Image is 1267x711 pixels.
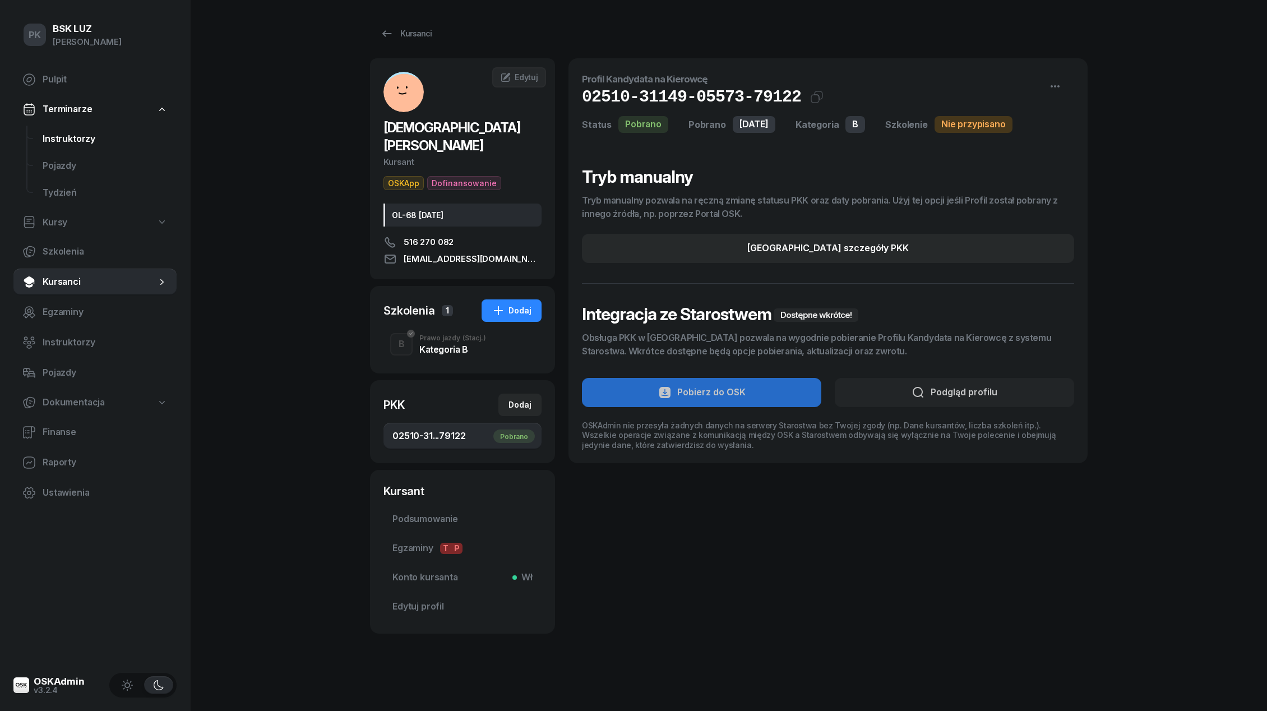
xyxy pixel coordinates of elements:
[440,543,451,554] span: T
[43,132,168,146] span: Instruktorzy
[43,335,168,350] span: Instruktorzy
[43,159,168,173] span: Pojazdy
[34,179,177,206] a: Tydzień
[13,390,177,415] a: Dokumentacja
[582,193,1074,220] p: Tryb manualny pozwala na ręczną zmianę statusu PKK oraz daty pobrania. Użyj tej opcji jeśli Profi...
[442,305,453,316] span: 1
[13,449,177,476] a: Raporty
[370,22,442,45] a: Kursanci
[582,421,1074,450] p: OSKAdmin nie przesyła żadnych danych na serwery Starostwa bez Twojej zgody (np. Dane kursantów, l...
[582,304,1074,324] h1: Integracja ze Starostwem
[935,116,1012,133] div: Nie przypisano
[43,244,168,259] span: Szkolenia
[43,425,168,440] span: Finanse
[43,215,67,230] span: Kursy
[13,96,177,122] a: Terminarze
[383,423,542,450] a: 02510-31...79122Pobrano
[383,252,542,266] a: [EMAIL_ADDRESS][DOMAIN_NAME]
[13,238,177,265] a: Szkolenia
[383,397,405,413] div: PKK
[53,24,122,34] div: BSK LUZ
[13,479,177,506] a: Ustawienia
[517,570,533,585] span: Wł
[392,512,533,527] span: Podsumowanie
[582,331,1074,358] p: Obsługa PKK w [GEOGRAPHIC_DATA] pozwala na wygodnie pobieranie Profilu Kandydata na Kierowcę z sy...
[618,116,668,133] div: Pobrano
[13,329,177,356] a: Instruktorzy
[383,303,435,318] div: Szkolenia
[13,299,177,326] a: Egzaminy
[796,118,839,131] div: Kategoria
[383,506,542,533] a: Podsumowanie
[404,236,454,249] span: 516 270 082
[582,72,1074,87] h4: Profil Kandydata na Kierowcę
[739,117,769,132] span: [DATE]
[394,335,409,354] div: B
[463,335,486,341] span: (Stacj.)
[582,234,1074,263] button: [GEOGRAPHIC_DATA] szczegóły PKK
[13,269,177,296] a: Kursanci
[383,535,542,562] a: EgzaminyTP
[383,236,542,249] a: 516 270 082
[13,677,29,693] img: logo-xs@2x.png
[383,155,542,169] div: Kursant
[383,119,520,154] span: [DEMOGRAPHIC_DATA][PERSON_NAME]
[13,210,177,236] a: Kursy
[43,186,168,200] span: Tydzień
[582,118,612,131] div: Status
[383,329,542,360] button: BPrawo jazdy(Stacj.)Kategoria B
[43,275,156,289] span: Kursanci
[845,116,865,133] div: B
[43,72,168,87] span: Pulpit
[419,335,486,341] div: Prawo jazdy
[53,35,122,49] div: [PERSON_NAME]
[43,102,92,117] span: Terminarze
[451,543,463,554] span: P
[43,366,168,380] span: Pojazdy
[43,305,168,320] span: Egzaminy
[688,118,726,131] div: Pobrano
[13,359,177,386] a: Pojazdy
[493,430,535,443] div: Pobrano
[392,429,533,444] span: 02510-31...79122
[383,483,542,499] div: Kursant
[43,395,105,410] span: Dokumentacja
[582,87,801,107] h1: 02510-31149-05573-79122
[492,304,531,317] div: Dodaj
[392,599,533,614] span: Edytuj profil
[392,570,533,585] span: Konto kursanta
[404,252,542,266] span: [EMAIL_ADDRESS][DOMAIN_NAME]
[774,308,858,322] div: Dostępne wkrótce!
[515,72,538,82] span: Edytuj
[13,66,177,93] a: Pulpit
[885,118,928,131] div: Szkolenie
[43,455,168,470] span: Raporty
[498,394,542,416] button: Dodaj
[383,176,424,190] span: OSKApp
[419,345,486,354] div: Kategoria B
[582,167,1074,187] h1: Tryb manualny
[380,27,432,40] div: Kursanci
[383,176,501,190] button: OSKAppDofinansowanie
[13,419,177,446] a: Finanse
[482,299,542,322] button: Dodaj
[29,30,41,40] span: PK
[34,677,85,686] div: OSKAdmin
[34,153,177,179] a: Pojazdy
[43,486,168,500] span: Ustawienia
[427,176,501,190] span: Dofinansowanie
[392,541,533,556] span: Egzaminy
[383,564,542,591] a: Konto kursantaWł
[390,333,413,355] button: B
[34,126,177,153] a: Instruktorzy
[383,204,542,227] div: OL-68 [DATE]
[383,593,542,620] a: Edytuj profil
[34,686,85,694] div: v3.2.4
[747,241,909,256] div: [GEOGRAPHIC_DATA] szczegóły PKK
[492,67,546,87] a: Edytuj
[508,398,531,412] div: Dodaj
